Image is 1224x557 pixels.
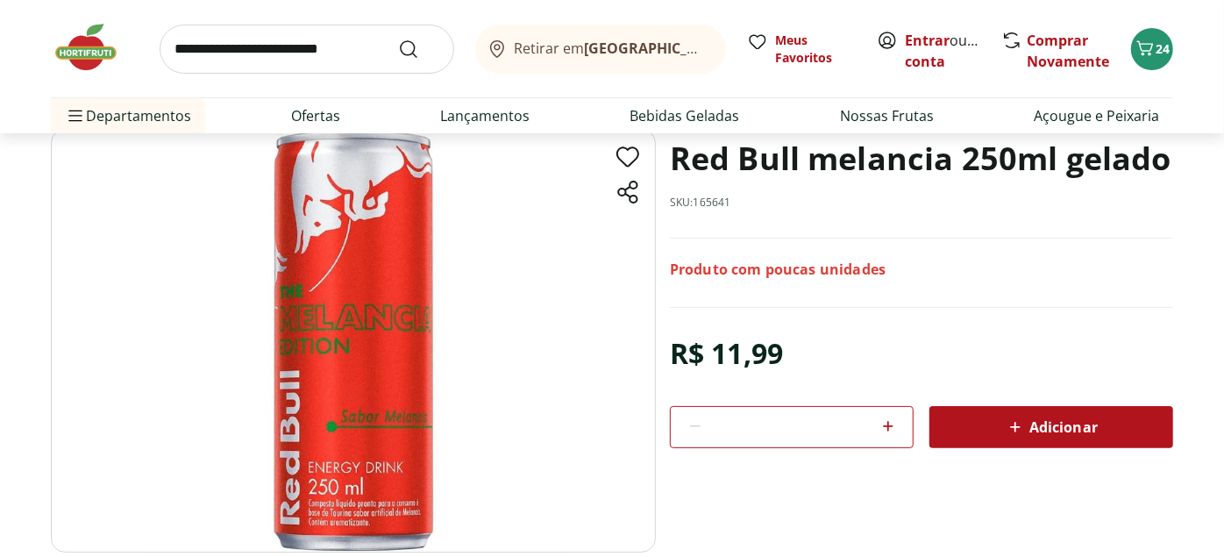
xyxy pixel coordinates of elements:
[65,95,191,137] span: Departamentos
[670,196,731,210] p: SKU: 165641
[775,32,856,67] span: Meus Favoritos
[398,39,440,60] button: Submit Search
[291,105,340,126] a: Ofertas
[204,104,281,115] div: Palavras-chave
[670,129,1171,189] h1: Red Bull melancia 250ml gelado
[840,105,934,126] a: Nossas Frutas
[1005,417,1098,438] span: Adicionar
[185,102,199,116] img: tab_keywords_by_traffic_grey.svg
[670,329,783,378] div: R$ 11,99
[51,21,139,74] img: Hortifruti
[73,102,87,116] img: tab_domain_overview_orange.svg
[51,129,656,553] img: Image
[92,104,134,115] div: Domínio
[1131,28,1173,70] button: Carrinho
[747,32,856,67] a: Meus Favoritos
[585,39,880,58] b: [GEOGRAPHIC_DATA]/[GEOGRAPHIC_DATA]
[905,31,950,50] a: Entrar
[1034,105,1159,126] a: Açougue e Peixaria
[65,95,86,137] button: Menu
[670,260,886,279] p: Produto com poucas unidades
[28,28,42,42] img: logo_orange.svg
[515,40,708,56] span: Retirar em
[49,28,86,42] div: v 4.0.25
[475,25,726,74] button: Retirar em[GEOGRAPHIC_DATA]/[GEOGRAPHIC_DATA]
[160,25,454,74] input: search
[630,105,740,126] a: Bebidas Geladas
[28,46,42,60] img: website_grey.svg
[1027,31,1109,71] a: Comprar Novamente
[905,31,1001,71] a: Criar conta
[440,105,530,126] a: Lançamentos
[905,30,983,72] span: ou
[46,46,251,60] div: [PERSON_NAME]: [DOMAIN_NAME]
[1156,40,1170,57] span: 24
[929,406,1173,448] button: Adicionar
